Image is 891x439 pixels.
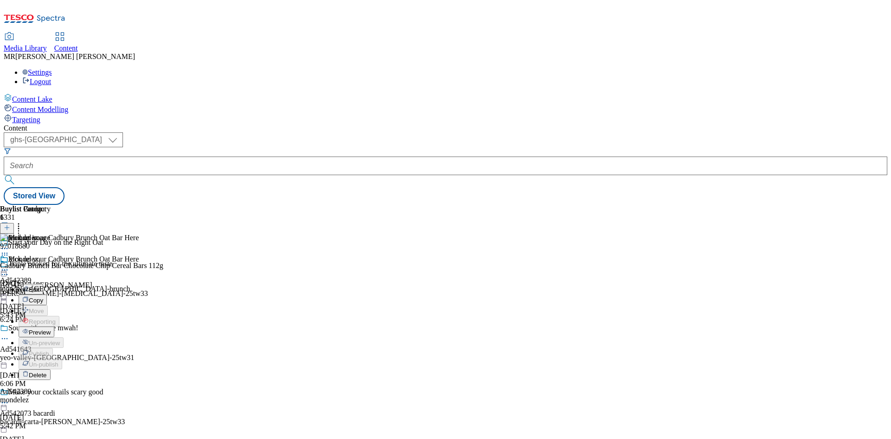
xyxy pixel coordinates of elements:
[19,327,54,337] button: Preview
[4,104,887,114] a: Content Modelling
[4,52,15,60] span: MR
[29,340,60,347] span: Un-preview
[19,369,51,380] button: Delete
[29,350,49,357] span: Publish
[4,187,65,205] button: Stored View
[29,361,58,368] span: Un-publish
[29,318,56,325] span: Reporting
[19,359,62,369] button: Un-publish
[54,33,78,52] a: Content
[4,157,887,175] input: Search
[4,93,887,104] a: Content Lake
[22,78,51,85] a: Logout
[29,372,47,379] span: Delete
[19,337,64,348] button: Un-preview
[19,316,59,327] button: Reporting
[4,147,11,155] svg: Search Filters
[4,124,887,132] div: Content
[19,348,53,359] button: Publish
[12,116,40,124] span: Targeting
[54,44,78,52] span: Content
[12,105,68,113] span: Content Modelling
[12,95,52,103] span: Content Lake
[4,33,47,52] a: Media Library
[29,329,51,336] span: Preview
[22,68,52,76] a: Settings
[4,114,887,124] a: Targeting
[4,44,47,52] span: Media Library
[15,52,135,60] span: [PERSON_NAME] [PERSON_NAME]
